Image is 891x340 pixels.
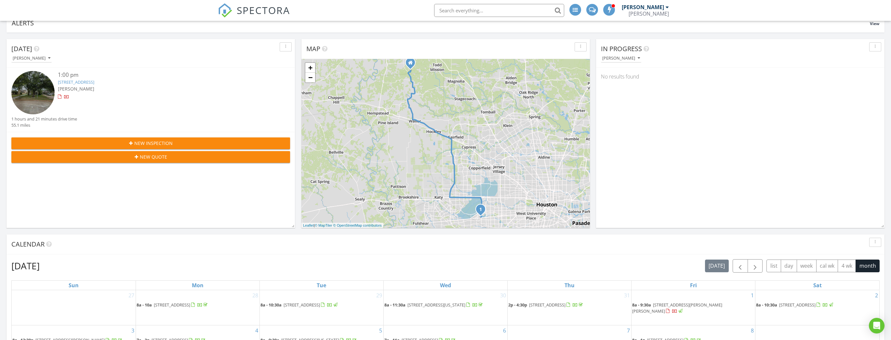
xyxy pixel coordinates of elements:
a: 8a - 10a [STREET_ADDRESS] [137,301,259,309]
a: 2p - 4:30p [STREET_ADDRESS] [508,302,584,308]
a: Sunday [67,281,80,290]
span: [DATE] [11,44,32,53]
div: Open Intercom Messenger [869,318,884,333]
a: 8a - 10a [STREET_ADDRESS] [137,302,209,308]
a: Go to August 5, 2025 [378,325,383,336]
div: 17244 Deer run, Navasota TX 77868 [410,63,414,66]
div: [PERSON_NAME] [13,56,50,61]
button: month [856,260,880,272]
a: 8a - 10:30a [STREET_ADDRESS] [260,302,339,308]
i: 1 [479,207,482,212]
span: View [870,21,879,26]
span: New Quote [140,153,167,160]
button: New Inspection [11,137,290,149]
button: [PERSON_NAME] [11,54,52,63]
div: No results found [596,68,884,85]
a: Go to August 2, 2025 [874,290,879,301]
a: Friday [689,281,698,290]
span: 8a - 11:30a [384,302,406,308]
a: Wednesday [439,281,452,290]
button: cal wk [816,260,838,272]
a: SPECTORA [218,9,290,22]
img: The Best Home Inspection Software - Spectora [218,3,232,18]
span: [STREET_ADDRESS][PERSON_NAME][PERSON_NAME] [632,302,722,314]
a: Go to August 1, 2025 [750,290,755,301]
span: [STREET_ADDRESS][US_STATE] [407,302,465,308]
div: [PERSON_NAME] [622,4,664,10]
h2: [DATE] [11,259,40,272]
span: [STREET_ADDRESS] [284,302,320,308]
span: [PERSON_NAME] [58,86,94,92]
a: © OpenStreetMap contributors [333,223,382,227]
button: Next month [748,259,763,273]
a: Leaflet [303,223,314,227]
a: 8a - 10:30a [STREET_ADDRESS] [756,302,834,308]
span: [STREET_ADDRESS] [779,302,816,308]
a: Tuesday [315,281,327,290]
span: 8a - 10a [137,302,152,308]
a: 8a - 9:30a [STREET_ADDRESS][PERSON_NAME][PERSON_NAME] [632,301,754,315]
a: 1:00 pm [STREET_ADDRESS] [PERSON_NAME] 1 hours and 21 minutes drive time 55.1 miles [11,71,290,128]
button: New Quote [11,151,290,163]
div: 14718 W Bend Dr, Houston, TX 77082 [481,209,485,213]
div: | [301,223,383,228]
a: Zoom in [305,63,315,73]
span: [STREET_ADDRESS] [529,302,565,308]
td: Go to July 31, 2025 [508,290,632,325]
button: week [797,260,817,272]
a: Go to July 31, 2025 [623,290,631,301]
span: [STREET_ADDRESS] [154,302,190,308]
a: 2p - 4:30p [STREET_ADDRESS] [508,301,631,309]
button: [DATE] [705,260,729,272]
td: Go to July 30, 2025 [383,290,507,325]
button: 4 wk [838,260,856,272]
a: 8a - 10:30a [STREET_ADDRESS] [260,301,383,309]
a: Go to July 27, 2025 [127,290,136,301]
a: [STREET_ADDRESS] [58,79,94,85]
span: Calendar [11,240,45,248]
span: Map [306,44,320,53]
div: Alerts [12,19,870,27]
div: [PERSON_NAME] [602,56,640,61]
span: 8a - 10:30a [756,302,777,308]
button: list [766,260,781,272]
span: SPECTORA [237,3,290,17]
a: Go to August 8, 2025 [750,325,755,336]
input: Search everything... [434,4,564,17]
a: 8a - 11:30a [STREET_ADDRESS][US_STATE] [384,302,484,308]
button: day [781,260,797,272]
a: Go to July 30, 2025 [499,290,507,301]
span: New Inspection [134,140,173,147]
a: Go to August 7, 2025 [626,325,631,336]
a: Go to August 3, 2025 [130,325,136,336]
span: 2p - 4:30p [508,302,527,308]
a: Saturday [812,281,823,290]
div: 1 hours and 21 minutes drive time [11,116,77,122]
a: Go to August 6, 2025 [502,325,507,336]
a: 8a - 9:30a [STREET_ADDRESS][PERSON_NAME][PERSON_NAME] [632,302,722,314]
td: Go to August 2, 2025 [755,290,879,325]
a: Zoom out [305,73,315,82]
div: 1:00 pm [58,71,267,79]
a: Go to August 4, 2025 [254,325,259,336]
div: 55.1 miles [11,122,77,128]
span: In Progress [601,44,642,53]
a: Monday [191,281,205,290]
img: streetview [11,71,55,114]
a: Thursday [563,281,576,290]
a: Go to July 28, 2025 [251,290,259,301]
div: Billy Cook [629,10,669,17]
td: Go to August 1, 2025 [632,290,755,325]
a: © MapTiler [315,223,332,227]
td: Go to July 29, 2025 [259,290,383,325]
button: [PERSON_NAME] [601,54,641,63]
td: Go to July 28, 2025 [136,290,259,325]
a: Go to July 29, 2025 [375,290,383,301]
a: 8a - 11:30a [STREET_ADDRESS][US_STATE] [384,301,507,309]
span: 8a - 9:30a [632,302,651,308]
td: Go to July 27, 2025 [12,290,136,325]
a: 8a - 10:30a [STREET_ADDRESS] [756,301,879,309]
button: Previous month [733,259,748,273]
span: 8a - 10:30a [260,302,282,308]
